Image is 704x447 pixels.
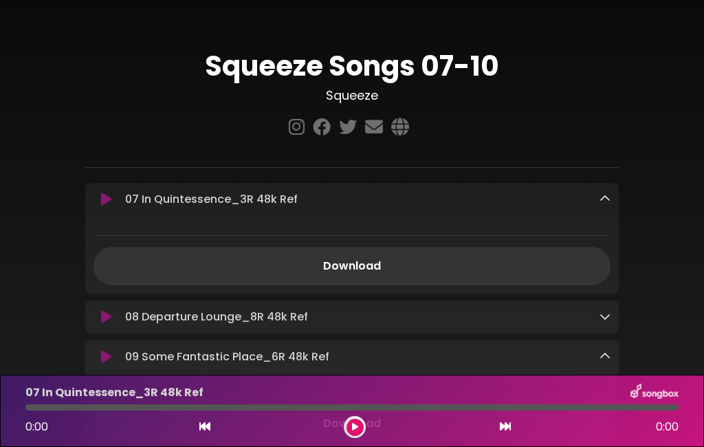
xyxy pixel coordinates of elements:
[656,419,679,435] span: 0:00
[630,384,679,402] img: songbox-logo-white.png
[25,419,48,435] span: 0:00
[85,50,619,83] h1: Squeeze Songs 07-10
[125,191,298,208] p: 07 In Quintessence_3R 48k Ref
[125,309,308,325] p: 08 Departure Lounge_8R 48k Ref
[93,247,610,285] a: Download
[25,384,203,401] p: 07 In Quintessence_3R 48k Ref
[85,88,619,103] h3: Squeeze
[125,349,329,365] p: 09 Some Fantastic Place_6R 48k Ref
